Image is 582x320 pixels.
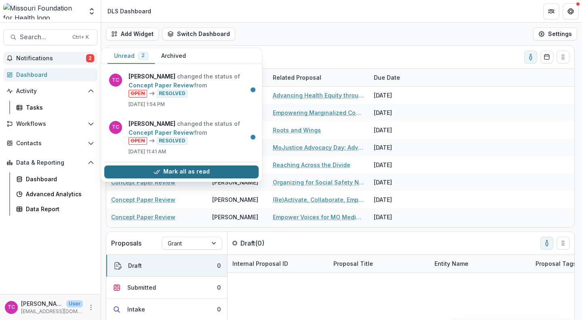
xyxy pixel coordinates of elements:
a: Tasks [13,101,97,114]
button: Draft0 [106,255,227,277]
img: Missouri Foundation for Health logo [3,3,83,19]
p: [PERSON_NAME] [21,299,63,308]
div: Internal Proposal ID [228,255,329,272]
span: Workflows [16,121,84,127]
span: Activity [16,88,84,95]
a: Concept Paper Review [111,178,175,186]
button: Settings [533,28,577,40]
a: Concept Paper Review [111,195,175,204]
nav: breadcrumb [104,5,154,17]
div: Due Date [369,73,405,82]
span: Search... [20,33,67,41]
div: [DATE] [369,139,430,156]
div: Advanced Analytics [26,190,91,198]
div: [DATE] [369,156,430,174]
div: [PERSON_NAME] [212,213,258,221]
p: changed the status of from [129,72,254,97]
div: Data Report [26,205,91,213]
div: [DATE] [369,104,430,121]
div: [PERSON_NAME] [212,178,258,186]
button: Switch Dashboard [162,28,235,40]
button: Drag [557,51,569,64]
p: changed the status of from [129,119,254,145]
div: Proposal Title [329,255,430,272]
a: Roots and Wings [273,126,321,134]
a: Concept Paper Review [129,82,194,89]
div: Tori Cope [8,305,15,310]
div: Submitted [127,283,156,292]
button: Notifications2 [3,52,97,65]
div: Intake [127,305,145,314]
button: Calendar [540,51,553,64]
button: Partners [543,3,559,19]
div: Draft [128,261,142,270]
div: Tasks [26,103,91,112]
a: Concept Paper Review [129,129,194,136]
span: Contacts [16,140,84,147]
div: Due Date [369,69,430,86]
div: Ctrl + K [71,33,91,42]
a: Empower Voices for MO Medicaid Access [273,213,364,221]
a: Advancing Health Equity through Telehealth: A Landscape Assessment and Feasibility Study in Rural... [273,91,364,100]
div: Dashboard [26,175,91,183]
a: Concept Paper Review [111,213,175,221]
a: Dashboard [3,68,97,81]
p: Draft ( 0 ) [240,238,301,248]
div: Entity Name [430,255,531,272]
div: [DATE] [369,87,430,104]
a: Dashboard [13,172,97,186]
button: Add Widget [106,28,159,40]
button: Open Data & Reporting [3,156,97,169]
button: Drag [557,237,569,250]
button: Get Help [563,3,579,19]
button: toggle-assigned-to-me [524,51,537,64]
div: DLS Dashboard [108,7,151,15]
a: MoJustice Advocacy Day: Advancing Health and Justice Equity in [US_STATE] for Formerly and Curren... [273,143,364,152]
div: [DATE] [369,191,430,208]
a: Organizing for Social Safety Nets in Rural [US_STATE] [273,178,364,186]
div: Proposal Title [329,259,378,268]
span: 2 [86,54,94,62]
button: toggle-assigned-to-me [540,237,553,250]
button: Search... [3,29,97,45]
div: [DATE] [369,226,430,243]
div: Internal Proposal ID [228,259,293,268]
button: Open entity switcher [86,3,97,19]
span: Data & Reporting [16,159,84,166]
div: Related Proposal [268,73,326,82]
div: Dashboard [16,70,91,79]
button: Archived [155,48,192,64]
div: 0 [217,305,221,314]
div: Related Proposal [268,69,369,86]
button: Mark all as read [104,165,259,178]
p: User [66,300,83,307]
button: More [86,303,96,312]
button: Open Workflows [3,117,97,130]
div: 0 [217,283,221,292]
a: Empowering Marginalized Community Members & Creating Community Solutions [273,108,364,117]
a: (Re)Activate, Collaborate, Empower: [US_STATE]’s Blueprint for Preventing [MEDICAL_DATA] [273,195,364,204]
p: Proposals [111,238,141,248]
div: [DATE] [369,208,430,226]
div: [DATE] [369,121,430,139]
a: Data Report [13,202,97,216]
div: Entity Name [430,259,473,268]
button: Open Activity [3,85,97,97]
span: Notifications [16,55,86,62]
button: Unread [108,48,155,64]
button: Open Contacts [3,137,97,150]
span: 2 [141,53,145,58]
div: Proposal Tags [531,259,581,268]
a: Reaching Across the Divide [273,161,350,169]
button: Submitted0 [106,277,227,299]
div: 0 [217,261,221,270]
a: Advanced Analytics [13,187,97,201]
p: [EMAIL_ADDRESS][DOMAIN_NAME] [21,308,83,315]
div: [DATE] [369,174,430,191]
div: [PERSON_NAME] [212,195,258,204]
